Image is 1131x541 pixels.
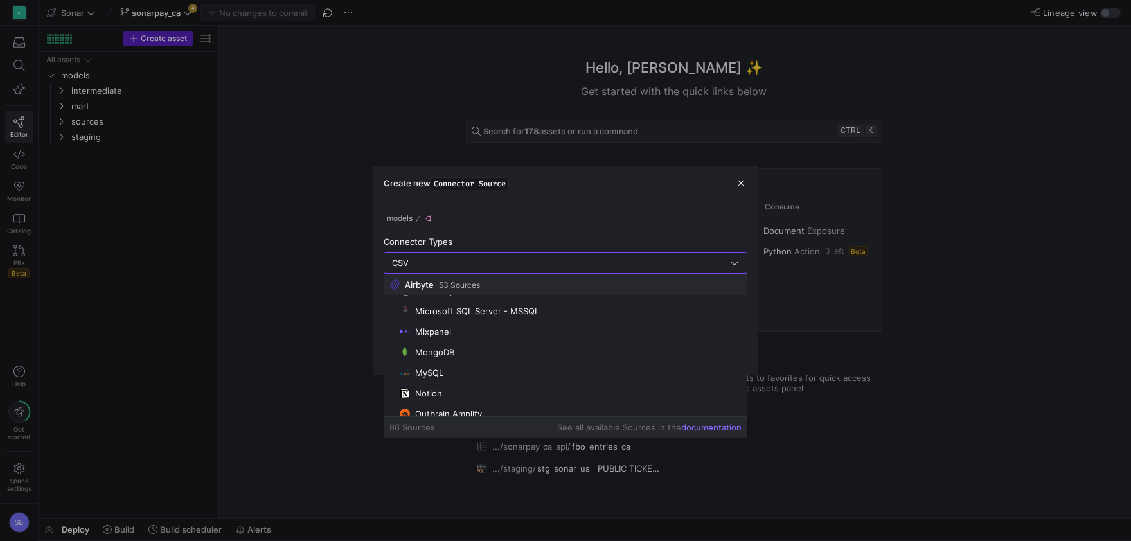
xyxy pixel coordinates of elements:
[392,258,727,268] input: Select connector type
[415,326,451,337] div: Mixpanel
[387,214,413,223] span: models
[415,409,482,419] div: Outbrain Amplify
[431,177,509,190] span: Connector Source
[415,306,539,316] div: Microsoft SQL Server - MSSQL
[557,422,742,432] p: See all available Sources in the
[405,279,434,290] span: Airbyte
[400,369,410,376] img: MySQL
[400,409,410,419] img: Outbrain Amplify
[384,236,747,247] div: Connector Types
[389,422,435,432] div: 86 Sources
[384,178,509,188] h3: Create new
[400,306,410,315] img: Microsoft SQL Server - MSSQL
[384,211,416,226] button: models
[400,326,410,337] img: Mixpanel
[415,388,442,398] div: Notion
[439,281,480,290] span: 53 Sources
[400,388,410,398] img: Notion
[415,347,454,357] div: MongoDB
[681,422,742,432] a: documentation
[400,347,410,357] img: MongoDB
[415,368,443,378] div: MySQL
